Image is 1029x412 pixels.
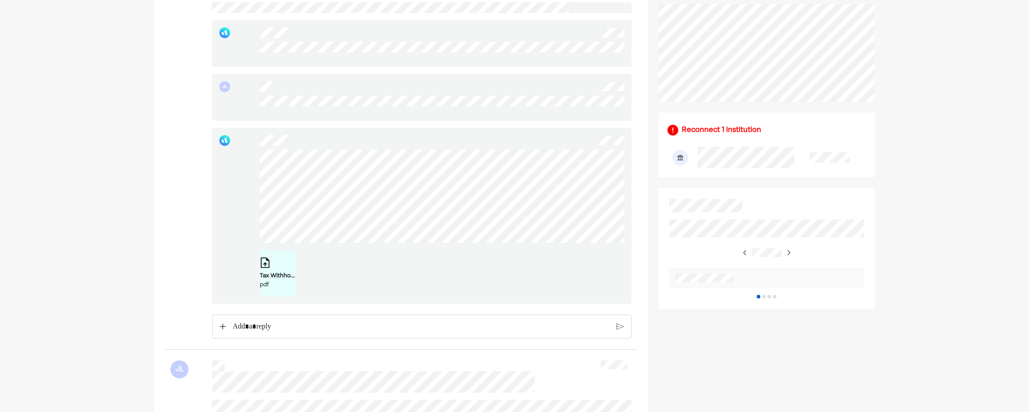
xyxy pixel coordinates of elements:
[260,272,296,281] div: Tax Withholding Estimator - Results _ Internal Revenue Service.pdf
[228,315,614,338] div: Rich Text Editor. Editing area: main
[785,249,792,256] img: right-arrow
[219,81,230,92] div: JL
[741,249,749,256] img: right-arrow
[260,281,296,289] div: pdf
[682,125,761,136] div: Reconnect 1 institution
[170,360,188,378] div: JL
